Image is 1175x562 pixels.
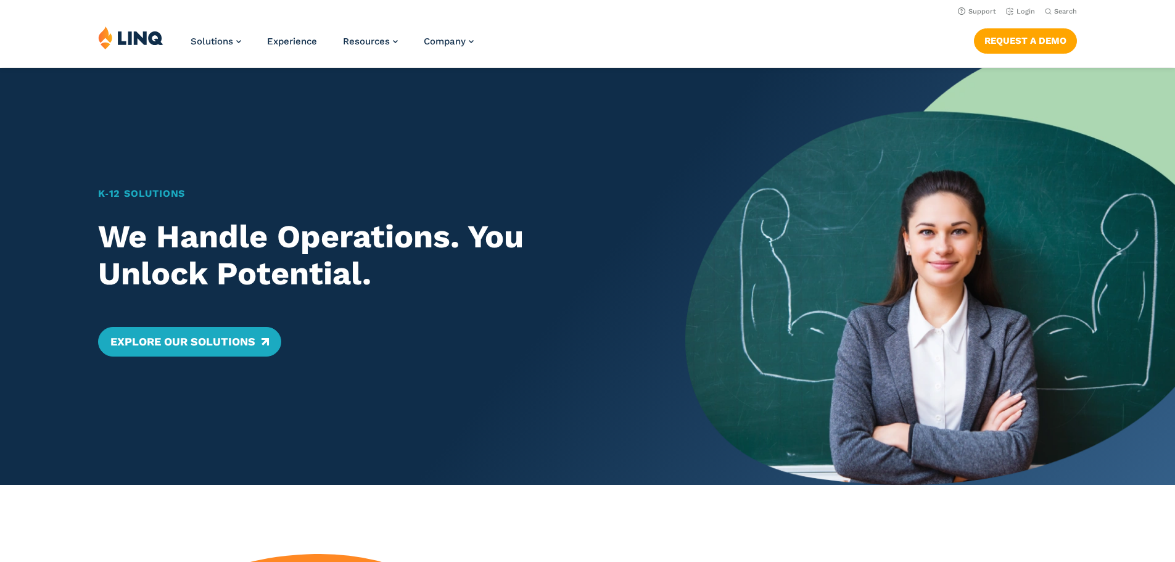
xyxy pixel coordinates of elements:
a: Company [424,36,474,47]
button: Open Search Bar [1045,7,1077,16]
a: Request a Demo [974,28,1077,53]
span: Resources [343,36,390,47]
span: Company [424,36,466,47]
h1: K‑12 Solutions [98,186,638,201]
span: Search [1054,7,1077,15]
img: Home Banner [685,68,1175,485]
nav: Button Navigation [974,26,1077,53]
a: Resources [343,36,398,47]
img: LINQ | K‑12 Software [98,26,163,49]
span: Solutions [191,36,233,47]
a: Experience [267,36,317,47]
a: Login [1006,7,1035,15]
nav: Primary Navigation [191,26,474,67]
h2: We Handle Operations. You Unlock Potential. [98,218,638,292]
a: Support [958,7,996,15]
a: Explore Our Solutions [98,327,281,357]
a: Solutions [191,36,241,47]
